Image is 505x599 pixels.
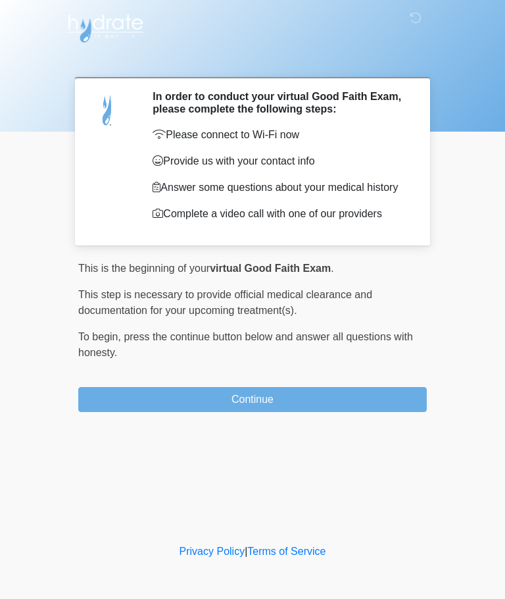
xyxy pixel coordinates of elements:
[153,127,407,143] p: Please connect to Wi-Fi now
[78,331,413,358] span: press the continue button below and answer all questions with honesty.
[78,289,372,316] span: This step is necessary to provide official medical clearance and documentation for your upcoming ...
[65,10,145,43] img: Hydrate IV Bar - Arcadia Logo
[247,546,325,557] a: Terms of Service
[78,331,124,342] span: To begin,
[68,47,437,72] h1: ‎ ‎ ‎ ‎
[153,90,407,115] h2: In order to conduct your virtual Good Faith Exam, please complete the following steps:
[210,263,331,274] strong: virtual Good Faith Exam
[153,153,407,169] p: Provide us with your contact info
[180,546,245,557] a: Privacy Policy
[153,206,407,222] p: Complete a video call with one of our providers
[331,263,333,274] span: .
[78,387,427,412] button: Continue
[78,263,210,274] span: This is the beginning of your
[153,180,407,195] p: Answer some questions about your medical history
[245,546,247,557] a: |
[88,90,128,130] img: Agent Avatar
